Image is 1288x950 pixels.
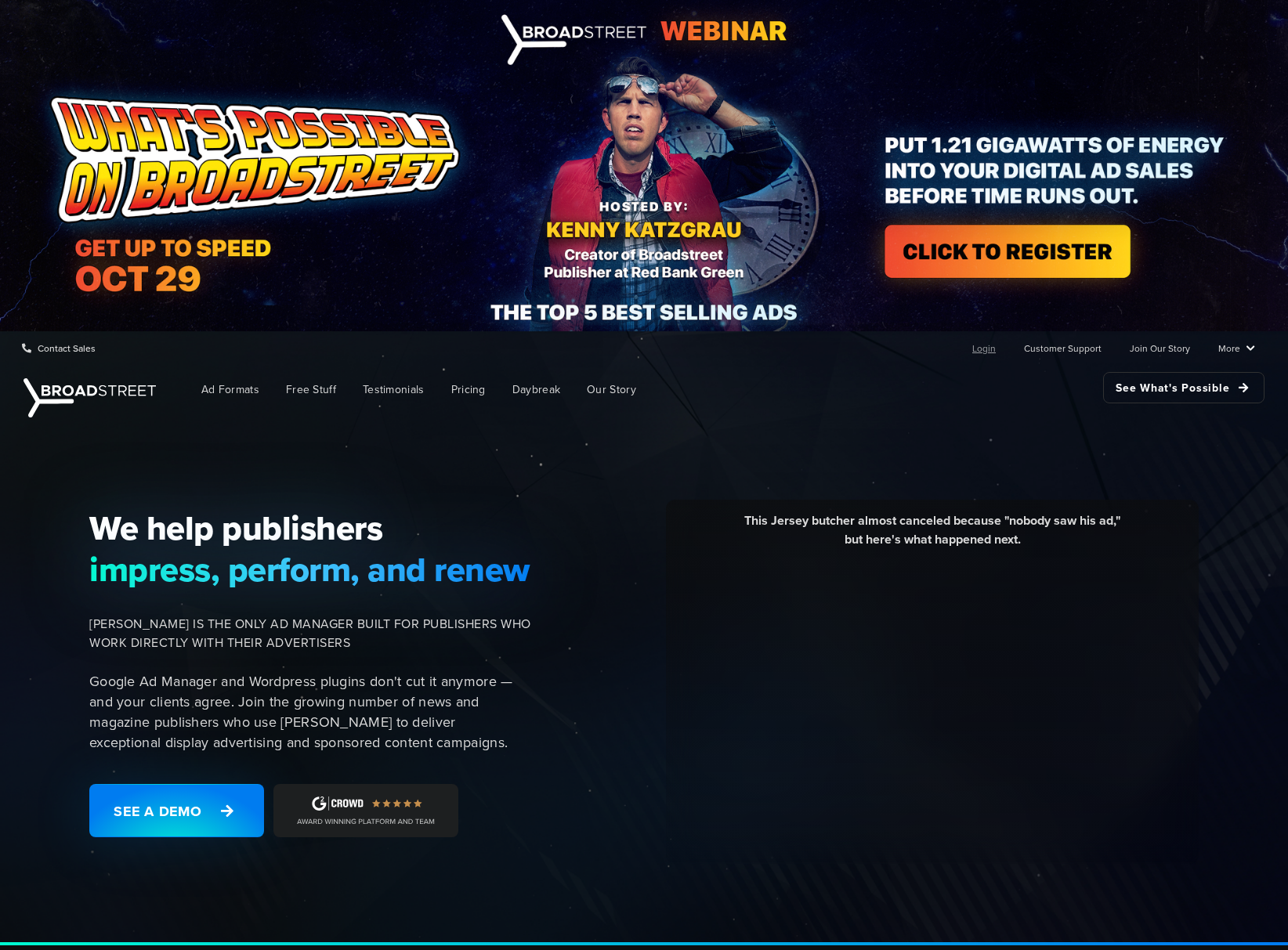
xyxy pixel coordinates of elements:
span: [PERSON_NAME] IS THE ONLY AD MANAGER BUILT FOR PUBLISHERS WHO WORK DIRECTLY WITH THEIR ADVERTISERS [89,615,531,652]
nav: Main [165,364,1264,415]
iframe: YouTube video player [678,561,1187,847]
a: Pricing [440,372,497,407]
span: Testimonials [363,381,425,398]
img: Broadstreet | The Ad Manager for Small Publishers [24,378,156,417]
a: See What's Possible [1103,372,1264,403]
a: Free Stuff [274,372,348,407]
a: See a Demo [89,784,264,837]
div: This Jersey butcher almost canceled because "nobody saw his ad," but here's what happened next. [678,511,1187,561]
span: impress, perform, and renew [89,549,531,590]
span: Free Stuff [286,381,336,398]
span: Our Story [587,381,636,398]
a: Daybreak [501,372,572,407]
span: Daybreak [512,381,560,398]
a: More [1218,332,1255,363]
a: Testimonials [351,372,436,407]
span: We help publishers [89,508,531,548]
p: Google Ad Manager and Wordpress plugins don't cut it anymore — and your clients agree. Join the g... [89,671,531,753]
span: Ad Formats [201,381,259,398]
a: Contact Sales [22,332,96,363]
a: Ad Formats [190,372,271,407]
a: Customer Support [1024,332,1102,363]
a: Join Our Story [1130,332,1190,363]
a: Our Story [575,372,648,407]
a: Login [972,332,996,363]
span: Pricing [451,381,486,398]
